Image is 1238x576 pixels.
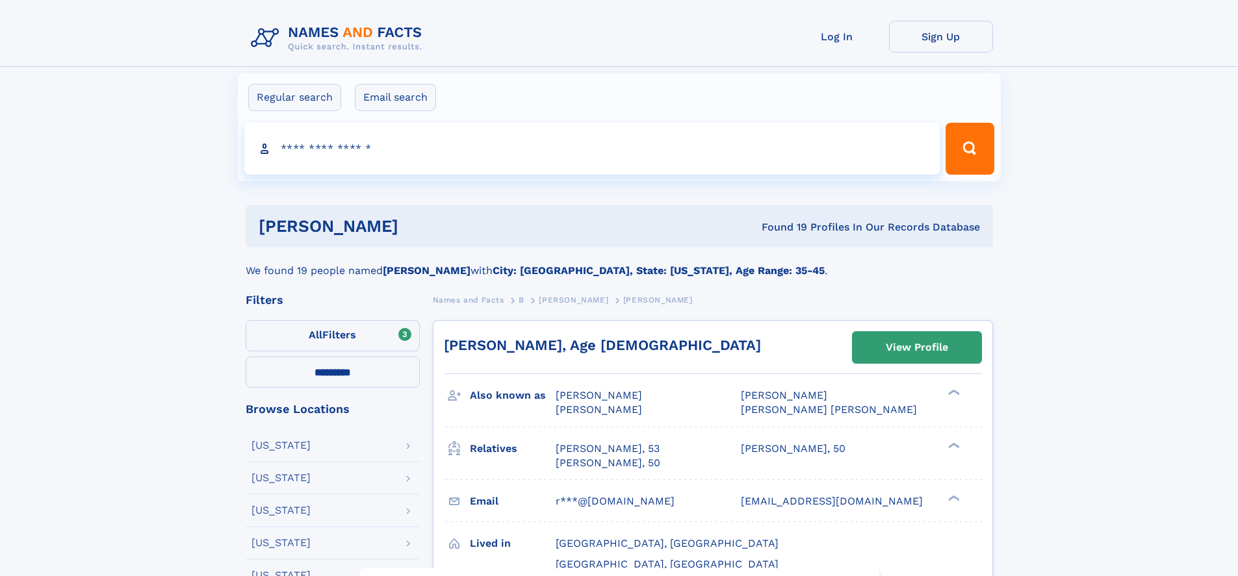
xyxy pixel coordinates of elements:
[945,494,961,502] div: ❯
[741,389,827,401] span: [PERSON_NAME]
[623,295,693,305] span: [PERSON_NAME]
[853,332,981,363] a: View Profile
[785,21,889,53] a: Log In
[309,329,322,341] span: All
[470,490,556,512] h3: Email
[444,337,761,353] a: [PERSON_NAME], Age [DEMOGRAPHIC_DATA]
[246,403,420,415] div: Browse Locations
[556,442,660,456] a: [PERSON_NAME], 53
[741,495,923,507] span: [EMAIL_ADDRESS][DOMAIN_NAME]
[741,442,845,456] a: [PERSON_NAME], 50
[470,532,556,555] h3: Lived in
[246,21,433,56] img: Logo Names and Facts
[246,320,420,351] label: Filters
[519,295,524,305] span: B
[945,388,961,397] div: ❯
[556,403,642,416] span: [PERSON_NAME]
[556,558,779,570] span: [GEOGRAPHIC_DATA], [GEOGRAPHIC_DATA]
[556,456,660,470] a: [PERSON_NAME], 50
[470,384,556,407] h3: Also known as
[945,441,961,449] div: ❯
[259,218,580,234] h1: [PERSON_NAME]
[251,505,311,516] div: [US_STATE]
[556,537,779,549] span: [GEOGRAPHIC_DATA], [GEOGRAPHIC_DATA]
[946,123,994,175] button: Search Button
[741,403,917,416] span: [PERSON_NAME] [PERSON_NAME]
[470,438,556,460] h3: Relatives
[251,473,311,483] div: [US_STATE]
[556,389,642,401] span: [PERSON_NAME]
[889,21,993,53] a: Sign Up
[539,292,608,308] a: [PERSON_NAME]
[493,264,825,277] b: City: [GEOGRAPHIC_DATA], State: [US_STATE], Age Range: 35-45
[433,292,504,308] a: Names and Facts
[519,292,524,308] a: B
[251,440,311,451] div: [US_STATE]
[244,123,940,175] input: search input
[246,247,993,279] div: We found 19 people named with .
[886,332,948,362] div: View Profile
[556,495,675,507] span: r***@[DOMAIN_NAME]
[580,220,980,234] div: Found 19 Profiles In Our Records Database
[251,538,311,548] div: [US_STATE]
[539,295,608,305] span: [PERSON_NAME]
[248,84,341,111] label: Regular search
[383,264,471,277] b: [PERSON_NAME]
[355,84,436,111] label: Email search
[246,294,420,306] div: Filters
